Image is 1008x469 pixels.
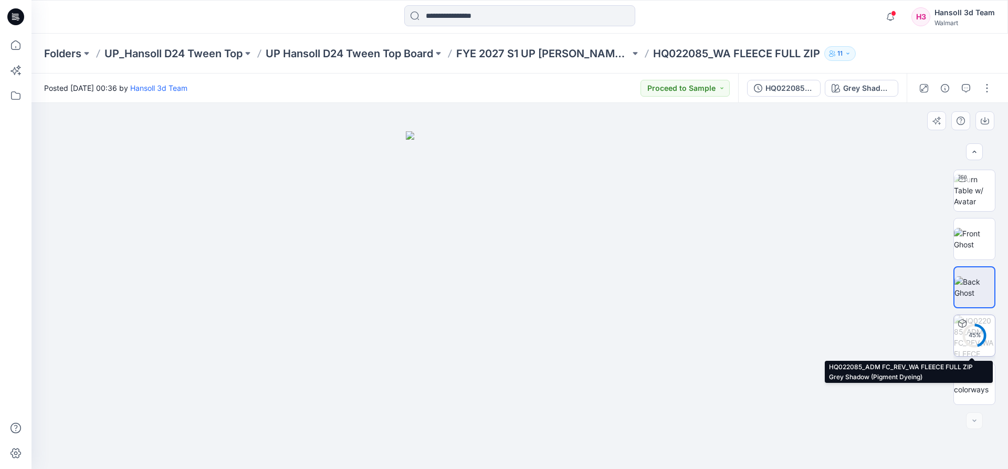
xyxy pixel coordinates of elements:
img: HQ022085_ADM FC_REV_WA FLEECE FULL ZIP Grey Shadow (Pigment Dyeing) [954,315,995,356]
button: Details [937,80,953,97]
img: Front Ghost [954,228,995,250]
a: Hansoll 3d Team [130,84,187,92]
a: Folders [44,46,81,61]
p: 11 [837,48,843,59]
span: Posted [DATE] 00:36 by [44,82,187,93]
p: HQ022085_WA FLEECE FULL ZIP [653,46,820,61]
div: Hansoll 3d Team [934,6,995,19]
div: Walmart [934,19,995,27]
div: Grey Shadow (Pigment Dyeing) [843,82,891,94]
img: All colorways [954,373,995,395]
img: Turn Table w/ Avatar [954,174,995,207]
div: H3 [911,7,930,26]
a: FYE 2027 S1 UP [PERSON_NAME] TOP [456,46,630,61]
a: UP_Hansoll D24 Tween Top [104,46,243,61]
button: 11 [824,46,856,61]
button: HQ022085_ADM FC_REV_WA FLEECE FULL ZIP [747,80,821,97]
button: Grey Shadow (Pigment Dyeing) [825,80,898,97]
img: Back Ghost [954,276,994,298]
a: UP Hansoll D24 Tween Top Board [266,46,433,61]
div: HQ022085_ADM FC_REV_WA FLEECE FULL ZIP [765,82,814,94]
div: 45 % [962,331,987,340]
